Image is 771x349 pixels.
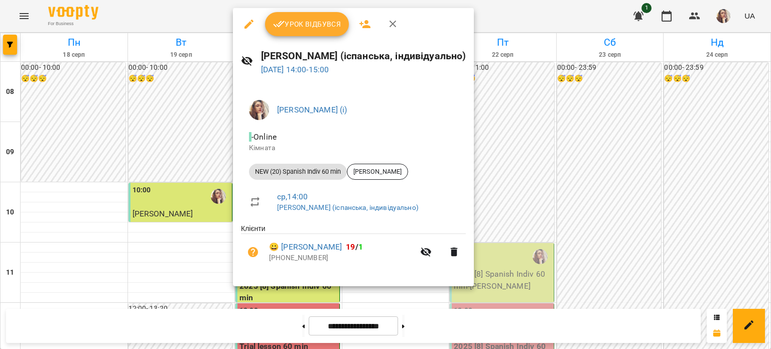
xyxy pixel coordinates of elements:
b: / [346,242,363,252]
span: NEW (20) Spanish Indiv 60 min [249,167,347,176]
span: 1 [358,242,363,252]
a: [PERSON_NAME] (іспанська, індивідуально) [277,203,419,211]
a: [DATE] 14:00-15:00 [261,65,329,74]
a: 😀 [PERSON_NAME] [269,241,342,253]
span: 19 [346,242,355,252]
a: [PERSON_NAME] (і) [277,105,347,114]
span: [PERSON_NAME] [347,167,408,176]
p: [PHONE_NUMBER] [269,253,414,263]
ul: Клієнти [241,223,466,274]
button: Урок відбувся [265,12,349,36]
h6: [PERSON_NAME] (іспанська, індивідуально) [261,48,466,64]
p: Кімната [249,143,458,153]
button: Візит ще не сплачено. Додати оплату? [241,240,265,264]
span: - Online [249,132,279,142]
img: 81cb2171bfcff7464404e752be421e56.JPG [249,100,269,120]
a: ср , 14:00 [277,192,308,201]
div: [PERSON_NAME] [347,164,408,180]
span: Урок відбувся [273,18,341,30]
